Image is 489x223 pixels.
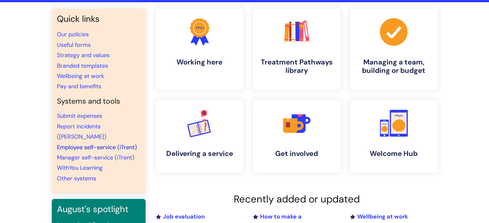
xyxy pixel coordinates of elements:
a: Strategy and values [57,51,110,59]
a: Submit expenses [57,112,102,120]
a: Other systems [57,175,96,182]
a: Job evaluation [156,213,205,220]
a: Treatment Pathways library [253,9,340,90]
h3: Quick links [57,14,140,24]
h4: Working here [161,58,238,66]
h4: Delivering a service [161,150,238,158]
a: Welcome Hub [350,100,438,173]
a: Useful forms [57,41,91,49]
a: Get involved [253,100,340,173]
a: Wellbeing at work [350,213,408,220]
a: Report incidents ([PERSON_NAME]) [57,123,106,141]
h4: Get involved [258,150,335,158]
a: Delivering a service [156,100,243,173]
a: Manager self-service (iTrent) [57,154,134,161]
h4: Systems and tools [57,97,140,106]
a: Branded templates [57,62,108,70]
h4: Managing a team, building or budget [355,58,432,75]
a: Wellbeing at work [57,72,104,80]
a: WithYou Learning [57,164,103,172]
a: Our policies [57,30,89,38]
a: Working here [156,9,243,90]
a: Employee self-service (iTrent) [57,143,137,151]
h3: August's spotlight [57,204,140,214]
a: Pay and benefits [57,82,101,90]
h4: Welcome Hub [355,150,432,158]
a: Managing a team, building or budget [350,9,438,90]
h4: Treatment Pathways library [258,58,335,75]
h2: Recently added or updated [156,193,438,205]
